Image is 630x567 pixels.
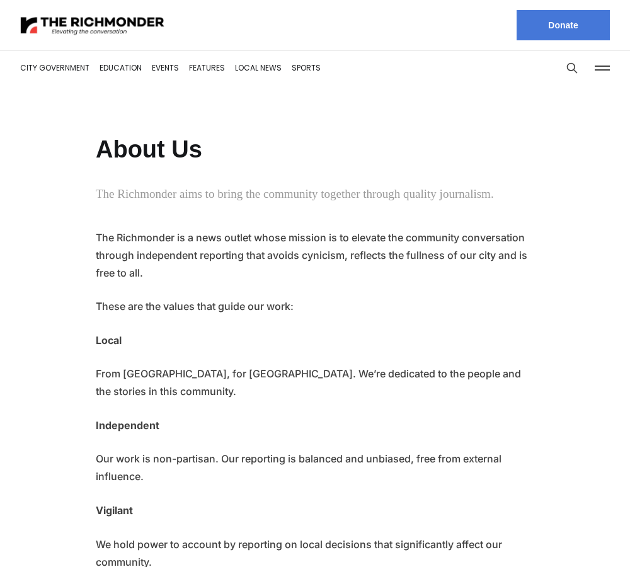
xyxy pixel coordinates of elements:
strong: Vigilant [96,504,133,517]
a: Donate [517,10,610,40]
a: Events [152,62,179,73]
a: Features [189,62,225,73]
strong: Local [96,334,122,346]
a: City Government [20,62,89,73]
img: The Richmonder [20,14,165,37]
p: From [GEOGRAPHIC_DATA], for [GEOGRAPHIC_DATA]. We’re dedicated to the people and the stories in t... [96,365,534,400]
a: Sports [292,62,321,73]
h1: About Us [96,136,206,163]
a: Local News [235,62,282,73]
p: Our work is non-partisan. Our reporting is balanced and unbiased, free from external influence. [96,450,534,485]
p: The Richmonder aims to bring the community together through quality journalism. [96,185,494,203]
a: Education [100,62,142,73]
p: The Richmonder is a news outlet whose mission is to elevate the community conversation through in... [96,229,534,282]
button: Search this site [563,59,581,77]
p: These are the values that guide our work: [96,297,534,315]
strong: Independent [96,419,159,432]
